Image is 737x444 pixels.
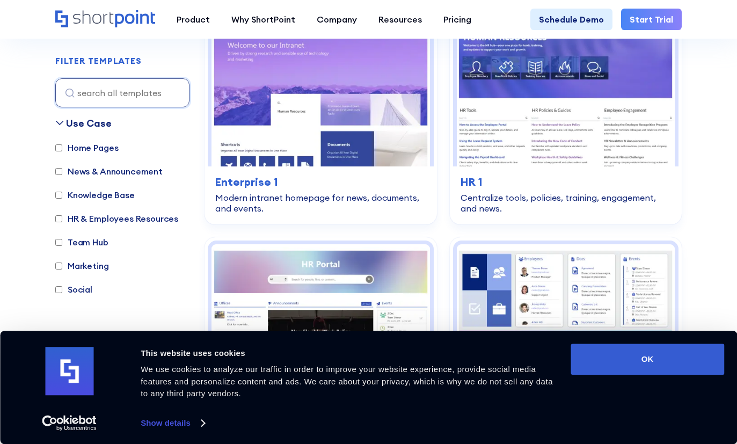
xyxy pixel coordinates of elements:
div: Why ShortPoint [231,13,295,26]
label: News & Announcement [55,165,163,178]
img: logo [45,347,93,396]
img: HR 1 – Human Resources Template: Centralize tools, policies, training, engagement, and news. [457,5,675,166]
label: Knowledge Base [55,188,135,201]
label: Home Pages [55,141,118,154]
img: Enterprise 1 – SharePoint Homepage Design: Modern intranet homepage for news, documents, and events. [211,5,430,166]
img: HR 2 - HR Intranet Portal: Central HR hub for search, announcements, events, learning. [211,244,430,405]
input: HR & Employees Resources [55,215,62,222]
input: Home Pages [55,144,62,151]
input: Team Hub [55,239,62,246]
input: Marketing [55,263,62,270]
a: Company [306,9,368,30]
span: We use cookies to analyze our traffic in order to improve your website experience, provide social... [141,365,553,398]
div: Modern intranet homepage for news, documents, and events. [215,192,426,214]
div: Product [177,13,210,26]
label: Social [55,283,92,296]
a: Resources [368,9,433,30]
label: Team Hub [55,236,108,249]
a: Usercentrics Cookiebot - opens in a new window [23,415,116,431]
div: Centralize tools, policies, training, engagement, and news. [461,192,672,214]
label: Marketing [55,259,109,272]
h3: Enterprise 1 [215,174,426,190]
div: Use Case [66,116,112,130]
input: News & Announcement [55,168,62,175]
a: Show details [141,415,204,431]
a: Start Trial [621,9,682,30]
a: Why ShortPoint [221,9,306,30]
input: Social [55,286,62,293]
div: Pricing [443,13,471,26]
h2: FILTER TEMPLATES [55,56,142,66]
input: Knowledge Base [55,192,62,199]
a: Home [55,10,155,28]
h3: HR 1 [461,174,672,190]
button: OK [571,344,724,375]
a: Pricing [433,9,482,30]
div: This website uses cookies [141,347,558,360]
div: Resources [378,13,422,26]
input: search all templates [55,78,189,107]
img: HR 3 – HR Intranet Template: All‑in‑one space for news, events, and documents. [457,244,675,405]
label: HR & Employees Resources [55,212,178,225]
div: Company [317,13,357,26]
a: Schedule Demo [530,9,612,30]
a: Product [166,9,221,30]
